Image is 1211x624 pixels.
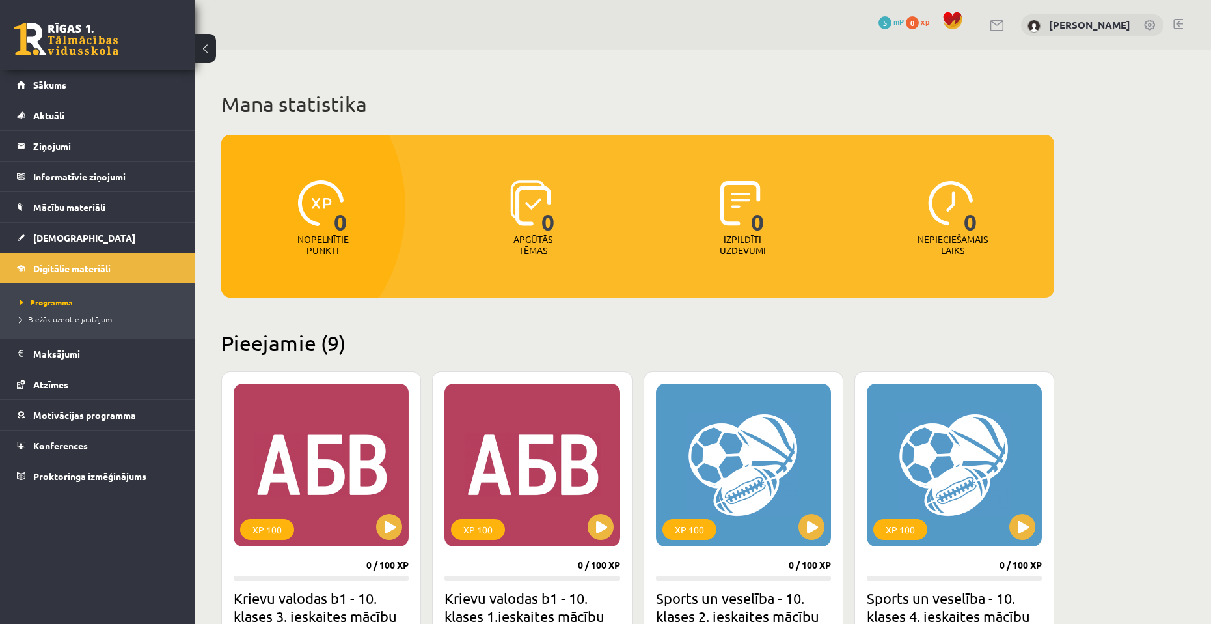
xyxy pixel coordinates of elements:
[33,109,64,121] span: Aktuāli
[33,378,68,390] span: Atzīmes
[510,180,551,226] img: icon-learned-topics-4a711ccc23c960034f471b6e78daf4a3bad4a20eaf4de84257b87e66633f6470.svg
[17,100,179,130] a: Aktuāli
[17,400,179,430] a: Motivācijas programma
[918,234,988,256] p: Nepieciešamais laiks
[1049,18,1130,31] a: [PERSON_NAME]
[873,519,927,540] div: XP 100
[14,23,118,55] a: Rīgas 1. Tālmācības vidusskola
[17,192,179,222] a: Mācību materiāli
[451,519,505,540] div: XP 100
[33,131,179,161] legend: Ziņojumi
[33,162,179,191] legend: Informatīvie ziņojumi
[221,330,1054,356] h2: Pieejamie (9)
[17,339,179,369] a: Maksājumi
[17,369,179,399] a: Atzīmes
[906,16,919,29] span: 0
[717,234,768,256] p: Izpildīti uzdevumi
[33,470,146,482] span: Proktoringa izmēģinājums
[751,180,765,234] span: 0
[17,70,179,100] a: Sākums
[33,409,136,421] span: Motivācijas programma
[17,431,179,461] a: Konferences
[334,180,347,234] span: 0
[17,223,179,253] a: [DEMOGRAPHIC_DATA]
[20,313,182,325] a: Biežāk uzdotie jautājumi
[17,461,179,491] a: Proktoringa izmēģinājums
[33,262,111,274] span: Digitālie materiāli
[298,180,344,226] img: icon-xp-0682a9bc20223a9ccc6f5883a126b849a74cddfe5390d2b41b4391c66f2066e7.svg
[1027,20,1041,33] img: Kristaps Zomerfelds
[17,131,179,161] a: Ziņojumi
[33,201,105,213] span: Mācību materiāli
[541,180,555,234] span: 0
[878,16,904,27] a: 5 mP
[240,519,294,540] div: XP 100
[221,91,1054,117] h1: Mana statistika
[33,339,179,369] legend: Maksājumi
[33,440,88,451] span: Konferences
[33,232,135,244] span: [DEMOGRAPHIC_DATA]
[20,297,73,307] span: Programma
[297,234,349,256] p: Nopelnītie punkti
[17,162,179,191] a: Informatīvie ziņojumi
[964,180,977,234] span: 0
[906,16,936,27] a: 0 xp
[17,253,179,283] a: Digitālie materiāli
[893,16,904,27] span: mP
[508,234,558,256] p: Apgūtās tēmas
[921,16,929,27] span: xp
[928,180,973,226] img: icon-clock-7be60019b62300814b6bd22b8e044499b485619524d84068768e800edab66f18.svg
[662,519,716,540] div: XP 100
[878,16,891,29] span: 5
[20,314,114,324] span: Biežāk uzdotie jautājumi
[33,79,66,91] span: Sākums
[720,180,761,226] img: icon-completed-tasks-ad58ae20a441b2904462921112bc710f1caf180af7a3daa7317a5a94f2d26646.svg
[20,296,182,308] a: Programma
